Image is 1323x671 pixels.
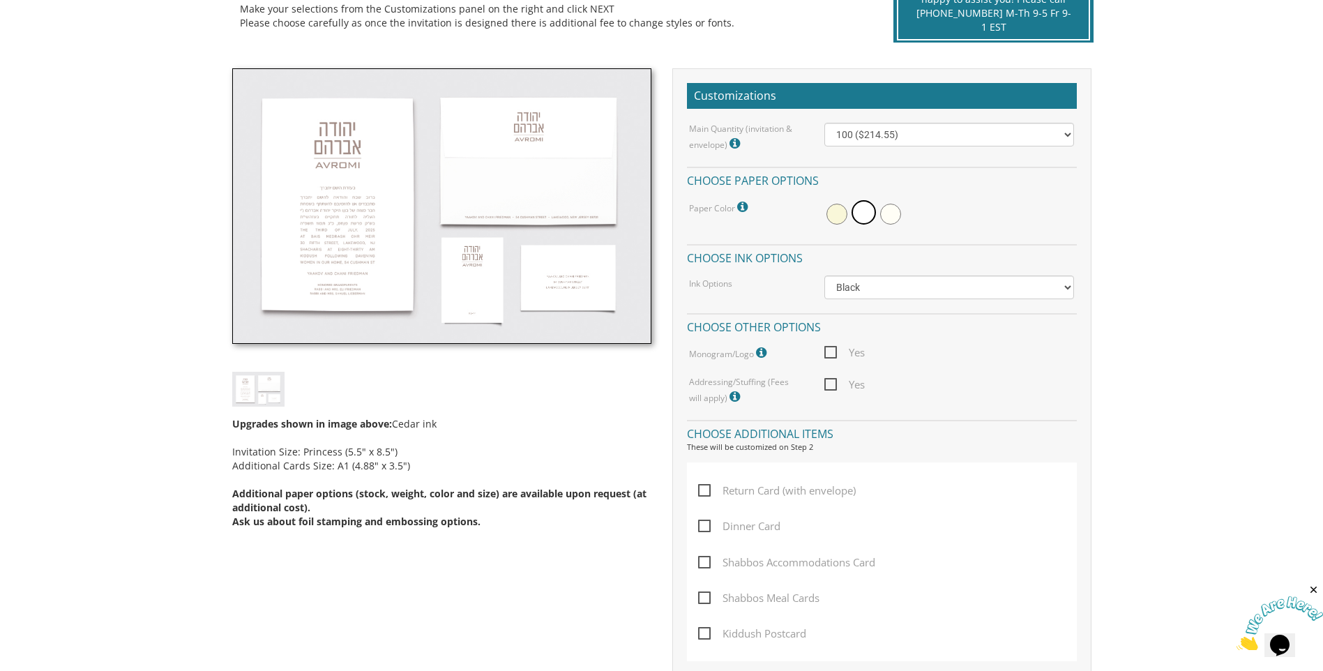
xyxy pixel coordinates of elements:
span: Return Card (with envelope) [698,482,856,499]
img: bminv-thumb-3.jpg [232,372,285,406]
h2: Customizations [687,83,1077,110]
span: Shabbos Meal Cards [698,589,819,607]
h4: Choose additional items [687,420,1077,444]
span: Shabbos Accommodations Card [698,554,875,571]
label: Monogram/Logo [689,344,770,362]
label: Ink Options [689,278,732,289]
span: Ask us about foil stamping and embossing options. [232,515,481,528]
iframe: chat widget [1237,584,1323,650]
label: Paper Color [689,198,751,216]
span: Kiddush Postcard [698,625,806,642]
h4: Choose ink options [687,244,1077,269]
label: Addressing/Stuffing (Fees will apply) [689,376,803,406]
h4: Choose paper options [687,167,1077,191]
img: bminv-thumb-3.jpg [232,68,651,345]
span: Additional paper options (stock, weight, color and size) are available upon request (at additiona... [232,487,647,514]
div: Make your selections from the Customizations panel on the right and click NEXT Please choose care... [240,2,861,30]
label: Main Quantity (invitation & envelope) [689,123,803,153]
span: Upgrades shown in image above: [232,417,392,430]
div: Cedar ink Invitation Size: Princess (5.5" x 8.5") Additional Cards Size: A1 (4.88" x 3.5") [232,407,651,529]
span: Yes [824,344,865,361]
span: Yes [824,376,865,393]
h4: Choose other options [687,313,1077,338]
span: Dinner Card [698,518,780,535]
div: These will be customized on Step 2 [687,442,1077,453]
